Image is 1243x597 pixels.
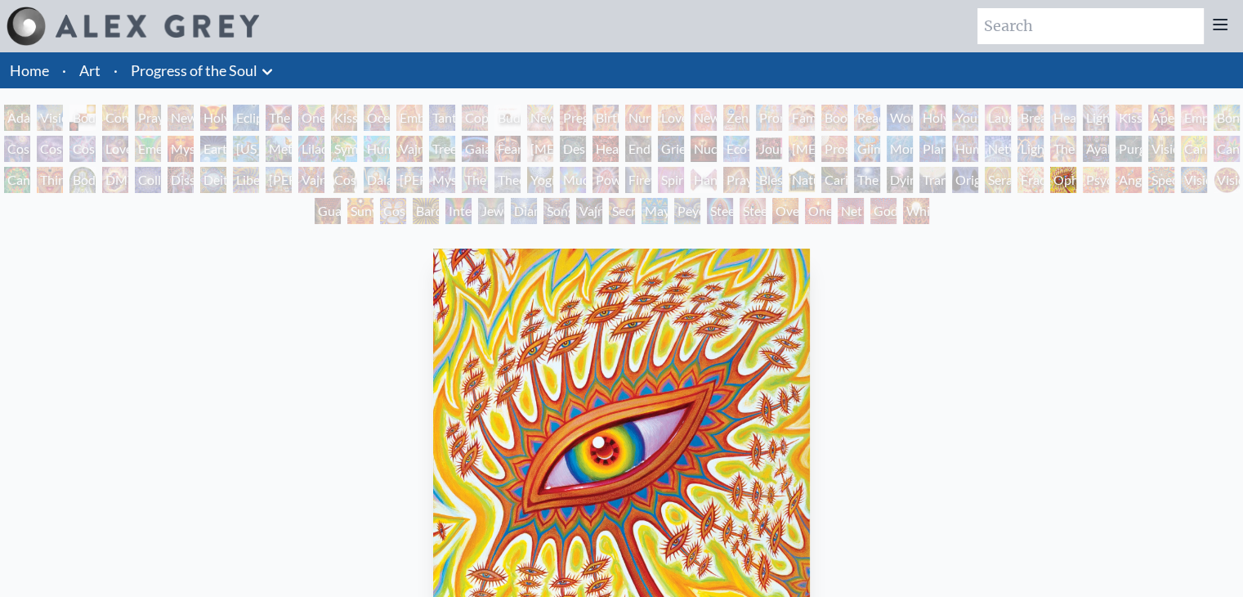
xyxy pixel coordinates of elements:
div: Net of Being [838,198,864,224]
div: Cannabis Sutra [1214,136,1240,162]
div: New Man New Woman [168,105,194,131]
li: · [56,52,73,88]
div: Hands that See [691,167,717,193]
div: Jewel Being [478,198,504,224]
div: The Shulgins and their Alchemical Angels [1050,136,1076,162]
div: Symbiosis: Gall Wasp & Oak Tree [331,136,357,162]
div: Metamorphosis [266,136,292,162]
div: Vision Crystal [1181,167,1207,193]
div: Planetary Prayers [919,136,946,162]
div: Contemplation [102,105,128,131]
div: Secret Writing Being [609,198,635,224]
div: Emerald Grail [135,136,161,162]
div: Pregnancy [560,105,586,131]
div: Holy Grail [200,105,226,131]
div: Guardian of Infinite Vision [315,198,341,224]
div: Dalai Lama [364,167,390,193]
div: Body, Mind, Spirit [69,105,96,131]
a: Art [79,59,101,82]
div: One [805,198,831,224]
div: Praying Hands [723,167,749,193]
div: Transfiguration [919,167,946,193]
div: Kissing [331,105,357,131]
div: Lightweaver [1083,105,1109,131]
div: Prostration [821,136,847,162]
div: Kiss of the [MEDICAL_DATA] [1116,105,1142,131]
div: The Kiss [266,105,292,131]
a: Progress of the Soul [131,59,257,82]
div: Mudra [560,167,586,193]
div: Cosmic Artist [37,136,63,162]
div: Earth Energies [200,136,226,162]
div: Family [789,105,815,131]
div: Cannabacchus [4,167,30,193]
input: Search [977,8,1204,44]
div: Cannabis Mudra [1181,136,1207,162]
div: Human Geometry [952,136,978,162]
div: Endarkenment [625,136,651,162]
div: [MEDICAL_DATA] [527,136,553,162]
div: Blessing Hand [756,167,782,193]
div: Lilacs [298,136,324,162]
div: Lightworker [1017,136,1044,162]
div: Cosmic Creativity [4,136,30,162]
div: Love is a Cosmic Force [102,136,128,162]
div: Copulating [462,105,488,131]
div: DMT - The Spirit Molecule [102,167,128,193]
div: Love Circuit [658,105,684,131]
div: Steeplehead 2 [740,198,766,224]
div: Glimpsing the Empyrean [854,136,880,162]
div: Vision [PERSON_NAME] [1214,167,1240,193]
div: Deities & Demons Drinking from the Milky Pool [200,167,226,193]
div: Third Eye Tears of Joy [37,167,63,193]
div: Tantra [429,105,455,131]
div: Sunyata [347,198,373,224]
div: Cosmic Elf [380,198,406,224]
div: Interbeing [445,198,472,224]
div: Cosmic Lovers [69,136,96,162]
div: Nursing [625,105,651,131]
div: Dying [887,167,913,193]
div: [US_STATE] Song [233,136,259,162]
div: Ophanic Eyelash [1050,167,1076,193]
div: Peyote Being [674,198,700,224]
div: Humming Bird [364,136,390,162]
div: Gaia [462,136,488,162]
div: Networks [985,136,1011,162]
div: Adam & Eve [4,105,30,131]
div: Liberation Through Seeing [233,167,259,193]
a: Home [10,61,49,79]
div: Song of Vajra Being [543,198,570,224]
div: [MEDICAL_DATA] [789,136,815,162]
div: Theologue [494,167,521,193]
div: Seraphic Transport Docking on the Third Eye [985,167,1011,193]
li: · [107,52,124,88]
div: Eco-Atlas [723,136,749,162]
div: Godself [870,198,896,224]
div: Cosmic Christ [331,167,357,193]
div: Original Face [952,167,978,193]
div: Mayan Being [642,198,668,224]
div: Dissectional Art for Tool's Lateralus CD [168,167,194,193]
div: Eclipse [233,105,259,131]
div: Grieving [658,136,684,162]
div: Vision Tree [1148,136,1174,162]
div: Aperture [1148,105,1174,131]
div: Zena Lotus [723,105,749,131]
div: New Family [691,105,717,131]
div: Yogi & the Möbius Sphere [527,167,553,193]
div: Oversoul [772,198,798,224]
div: Embracing [396,105,423,131]
div: Monochord [887,136,913,162]
div: Praying [135,105,161,131]
div: Bond [1214,105,1240,131]
div: Bardo Being [413,198,439,224]
div: Angel Skin [1116,167,1142,193]
div: Purging [1116,136,1142,162]
div: Journey of the Wounded Healer [756,136,782,162]
div: Collective Vision [135,167,161,193]
div: Nature of Mind [789,167,815,193]
div: Caring [821,167,847,193]
div: Fear [494,136,521,162]
div: Spectral Lotus [1148,167,1174,193]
